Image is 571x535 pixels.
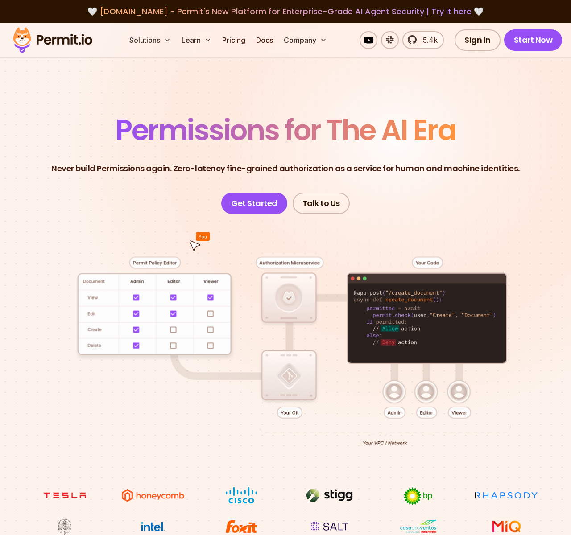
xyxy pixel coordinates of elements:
[219,31,249,49] a: Pricing
[402,31,444,49] a: 5.4k
[418,35,438,45] span: 5.4k
[208,487,275,504] img: Cisco
[221,193,287,214] a: Get Started
[208,518,275,535] img: Foxit
[21,5,550,18] div: 🤍 🤍
[31,518,98,535] img: Maricopa County Recorder\'s Office
[126,31,174,49] button: Solutions
[473,487,540,504] img: Rhapsody Health
[120,518,186,535] img: Intel
[99,6,472,17] span: [DOMAIN_NAME] - Permit's New Platform for Enterprise-Grade AI Agent Security |
[178,31,215,49] button: Learn
[504,29,563,51] a: Start Now
[296,487,363,504] img: Stigg
[385,518,451,535] img: Casa dos Ventos
[116,110,455,150] span: Permissions for The AI Era
[431,6,472,17] a: Try it here
[51,162,520,175] p: Never build Permissions again. Zero-latency fine-grained authorization as a service for human and...
[31,487,98,504] img: tesla
[476,519,537,534] img: MIQ
[252,31,277,49] a: Docs
[120,487,186,504] img: Honeycomb
[296,518,363,535] img: salt
[9,25,96,55] img: Permit logo
[293,193,350,214] a: Talk to Us
[280,31,331,49] button: Company
[455,29,501,51] a: Sign In
[385,487,451,506] img: bp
